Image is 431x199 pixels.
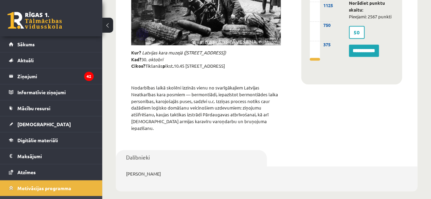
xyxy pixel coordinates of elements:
[126,170,213,177] p: [PERSON_NAME]
[9,116,94,132] a: [DEMOGRAPHIC_DATA]
[9,52,94,68] a: Aktuāli
[17,41,35,47] span: Sākums
[17,84,94,100] legend: Informatīvie ziņojumi
[17,68,94,84] legend: Ziņojumi
[131,50,141,55] strong: Kur?
[131,84,281,132] p: Nodarbības laikā skolēni izzinās vienu no svarīgākajiem Latvijas Neatkarības kara posmiem — bermo...
[310,41,332,48] div: 375
[163,63,165,69] strong: p
[7,12,62,29] a: Rīgas 1. Tālmācības vidusskola
[9,84,94,100] a: Informatīvie ziņojumi
[310,21,332,29] div: 750
[9,148,94,164] a: Maksājumi
[116,150,267,167] a: Dalībnieki
[9,132,94,148] a: Digitālie materiāli
[9,68,94,84] a: Ziņojumi42
[9,180,94,196] a: Motivācijas programma
[9,164,94,180] a: Atzīmes
[173,63,174,69] strong: .
[9,100,94,116] a: Mācību resursi
[17,57,34,63] span: Aktuāli
[349,26,365,39] label: 50
[131,63,145,69] strong: Cikos?
[17,137,58,143] span: Digitālie materiāli
[17,121,71,127] span: [DEMOGRAPHIC_DATA]
[17,105,50,111] span: Mācību resursi
[17,185,71,191] span: Motivācijas programma
[131,56,141,62] strong: Kad?
[84,72,94,81] i: 42
[142,50,226,55] em: Latvijas kara muzejā ([STREET_ADDRESS])
[310,2,335,9] div: 1125
[17,148,94,164] legend: Maksājumi
[9,36,94,52] a: Sākums
[146,56,163,62] em: . oktobrī
[131,49,281,69] p: 30 Tikšanās lkst 10.45 [STREET_ADDRESS]
[17,169,36,175] span: Atzīmes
